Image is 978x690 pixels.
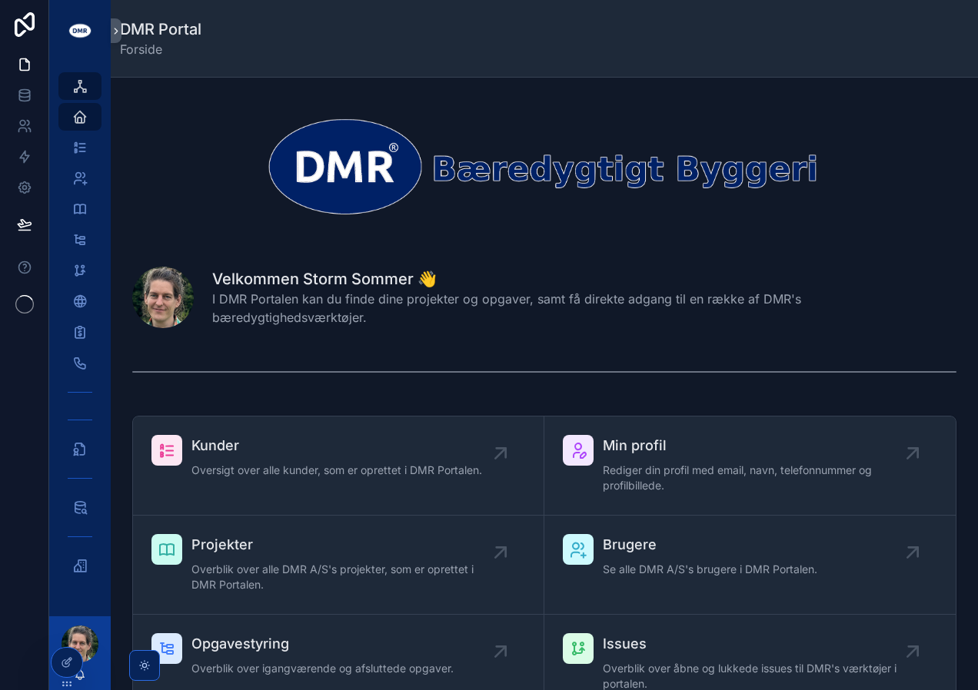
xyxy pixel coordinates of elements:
img: App logo [68,18,92,43]
span: Brugere [603,534,817,556]
h1: DMR Portal [120,18,201,40]
span: Rediger din profil med email, navn, telefonnummer og profilbillede. [603,463,913,493]
a: ProjekterOverblik over alle DMR A/S's projekter, som er oprettet i DMR Portalen. [133,516,544,615]
a: KunderOversigt over alle kunder, som er oprettet i DMR Portalen. [133,416,544,516]
a: Min profilRediger din profil med email, navn, telefonnummer og profilbillede. [544,416,956,516]
span: Projekter [191,534,501,556]
span: Overblik over alle DMR A/S's projekter, som er oprettet i DMR Portalen. [191,562,501,592]
span: Oversigt over alle kunder, som er oprettet i DMR Portalen. [191,463,482,478]
a: BrugereSe alle DMR A/S's brugere i DMR Portalen. [544,516,956,615]
img: 30475-dmr_logo_baeredygtigt-byggeri_space-arround---noloco---narrow---transparrent---white-DMR.png [132,114,956,217]
span: Min profil [603,435,913,456]
span: Opgavestyring [191,633,454,655]
div: scrollable content [49,61,111,599]
span: Kunder [191,435,482,456]
h1: Velkommen Storm Sommer 👋 [212,268,956,290]
span: Forside [120,40,201,58]
span: I DMR Portalen kan du finde dine projekter og opgaver, samt få direkte adgang til en række af DMR... [212,290,956,327]
span: Issues [603,633,913,655]
span: Se alle DMR A/S's brugere i DMR Portalen. [603,562,817,577]
span: Overblik over igangværende og afsluttede opgaver. [191,661,454,676]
